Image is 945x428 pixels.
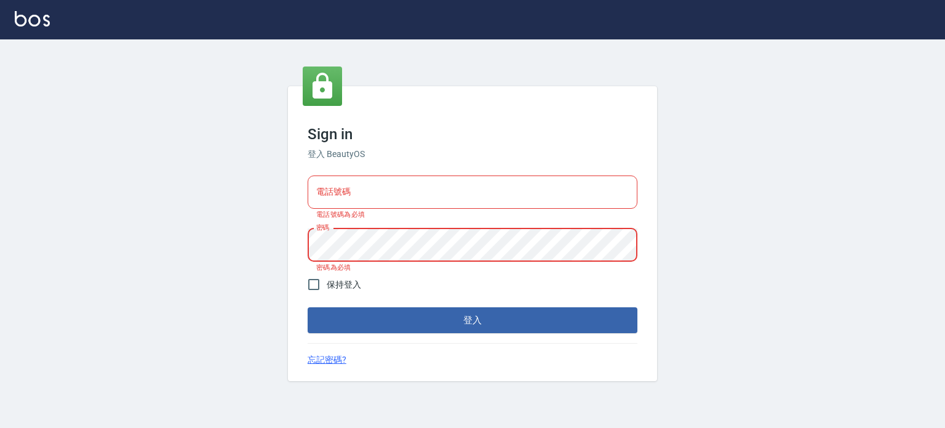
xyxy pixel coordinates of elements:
button: 登入 [308,307,637,333]
p: 密碼為必填 [316,264,629,272]
label: 密碼 [316,223,329,232]
img: Logo [15,11,50,26]
p: 電話號碼為必填 [316,211,629,219]
h6: 登入 BeautyOS [308,148,637,161]
h3: Sign in [308,126,637,143]
span: 保持登入 [327,278,361,291]
a: 忘記密碼? [308,353,346,366]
